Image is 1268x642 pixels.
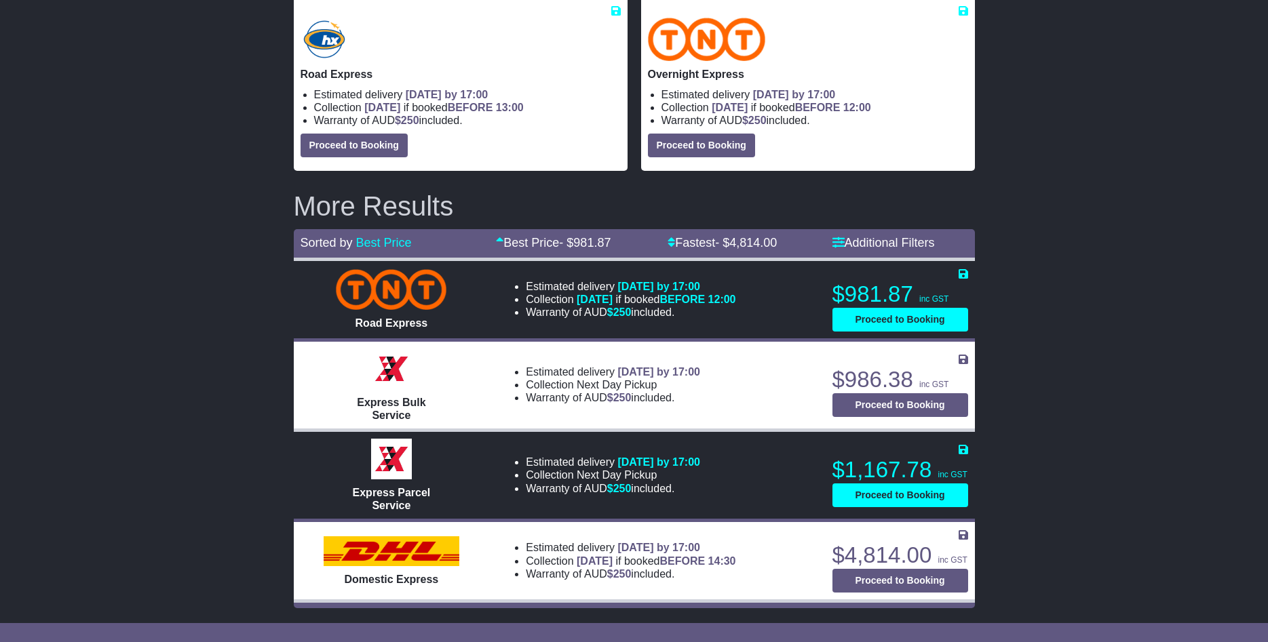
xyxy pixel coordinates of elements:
span: 250 [401,115,419,126]
span: inc GST [919,294,948,304]
span: [DATE] by 17:00 [753,89,836,100]
p: Road Express [301,68,621,81]
li: Collection [526,378,700,391]
li: Collection [661,101,968,114]
li: Warranty of AUD included. [526,306,735,319]
img: Border Express: Express Parcel Service [371,439,412,479]
span: inc GST [938,555,967,565]
a: Best Price- $981.87 [496,236,611,249]
li: Estimated delivery [314,88,621,101]
p: $1,167.78 [832,456,968,483]
span: [DATE] [364,102,400,113]
span: BEFORE [659,294,705,305]
li: Estimated delivery [526,280,735,293]
span: 13:00 [496,102,524,113]
span: 250 [613,483,632,494]
li: Estimated delivery [661,88,968,101]
span: - $ [559,236,611,249]
li: Warranty of AUD included. [314,114,621,127]
span: Next Day Pickup [577,469,657,481]
img: Hunter Express: Road Express [301,18,349,61]
li: Collection [314,101,621,114]
p: Overnight Express [648,68,968,81]
button: Proceed to Booking [301,134,408,157]
li: Warranty of AUD included. [526,391,700,404]
img: Border Express: Express Bulk Service [371,348,412,389]
span: [DATE] by 17:00 [406,89,488,100]
button: Proceed to Booking [832,569,968,593]
li: Collection [526,555,735,567]
span: [DATE] [577,555,613,567]
img: TNT Domestic: Overnight Express [648,18,766,61]
li: Warranty of AUD included. [661,114,968,127]
span: 250 [748,115,767,126]
span: $ [607,568,632,580]
li: Warranty of AUD included. [526,482,700,495]
span: [DATE] [712,102,748,113]
button: Proceed to Booking [648,134,755,157]
span: 12:00 [708,294,736,305]
li: Warranty of AUD included. [526,567,735,580]
span: 12:00 [843,102,871,113]
span: inc GST [919,380,948,389]
span: 14:30 [708,555,736,567]
span: Road Express [356,317,428,329]
span: 981.87 [573,236,611,249]
p: $986.38 [832,366,968,393]
img: TNT Domestic: Road Express [336,269,446,310]
span: Domestic Express [345,574,439,585]
span: inc GST [938,470,967,479]
li: Estimated delivery [526,365,700,378]
p: $4,814.00 [832,542,968,569]
li: Estimated delivery [526,456,700,468]
li: Collection [526,468,700,481]
span: Express Bulk Service [357,397,425,421]
span: 250 [613,306,632,318]
span: Express Parcel Service [353,487,431,511]
span: if booked [712,102,870,113]
span: BEFORE [659,555,705,567]
a: Additional Filters [832,236,935,249]
span: $ [607,392,632,403]
span: $ [395,115,419,126]
span: $ [607,483,632,494]
span: if booked [577,555,735,567]
span: if booked [577,294,735,305]
li: Collection [526,293,735,306]
span: 250 [613,568,632,580]
span: - $ [715,236,777,249]
button: Proceed to Booking [832,483,968,507]
li: Estimated delivery [526,541,735,554]
span: [DATE] by 17:00 [617,456,700,468]
span: BEFORE [448,102,493,113]
span: [DATE] by 17:00 [617,542,700,553]
span: [DATE] [577,294,613,305]
span: [DATE] by 17:00 [617,366,700,378]
span: [DATE] by 17:00 [617,281,700,292]
h2: More Results [294,191,975,221]
a: Fastest- $4,814.00 [668,236,777,249]
span: 4,814.00 [729,236,777,249]
span: Next Day Pickup [577,379,657,390]
button: Proceed to Booking [832,393,968,417]
span: $ [607,306,632,318]
button: Proceed to Booking [832,308,968,332]
span: if booked [364,102,523,113]
span: $ [742,115,767,126]
img: DHL: Domestic Express [324,536,459,566]
p: $981.87 [832,281,968,308]
span: 250 [613,392,632,403]
span: Sorted by [301,236,353,249]
a: Best Price [356,236,412,249]
span: BEFORE [795,102,841,113]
